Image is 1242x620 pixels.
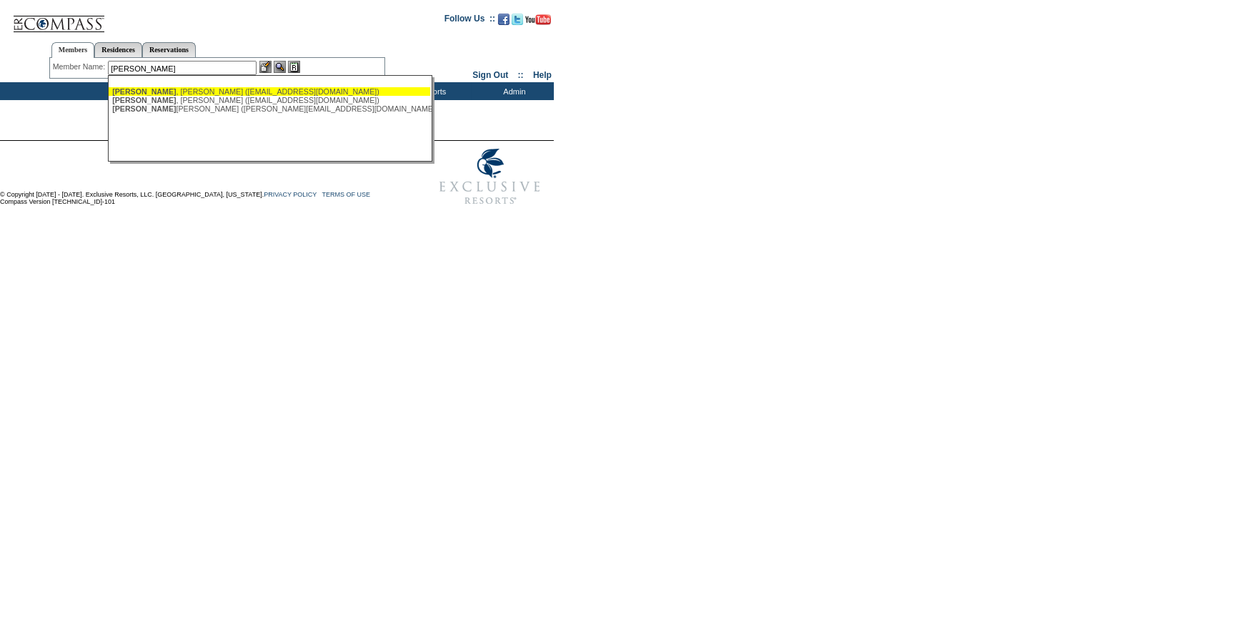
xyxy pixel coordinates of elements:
span: [PERSON_NAME] [112,96,176,104]
a: Follow us on Twitter [512,18,523,26]
span: [PERSON_NAME] [112,87,176,96]
img: Reservations [288,61,300,73]
a: Sign Out [472,70,508,80]
img: b_edit.gif [259,61,272,73]
img: Exclusive Resorts [426,141,554,212]
td: Follow Us :: [444,12,495,29]
img: Become our fan on Facebook [498,14,510,25]
div: Member Name: [53,61,108,73]
a: Members [51,42,95,58]
img: Follow us on Twitter [512,14,523,25]
a: Subscribe to our YouTube Channel [525,18,551,26]
div: [PERSON_NAME] ([PERSON_NAME][EMAIL_ADDRESS][DOMAIN_NAME]) [112,104,427,113]
a: Reservations [142,42,196,57]
img: Subscribe to our YouTube Channel [525,14,551,25]
span: [PERSON_NAME] [112,104,176,113]
span: :: [518,70,524,80]
a: TERMS OF USE [322,191,371,198]
a: Residences [94,42,142,57]
td: Admin [472,82,554,100]
a: Help [533,70,552,80]
img: Compass Home [12,4,105,33]
img: View [274,61,286,73]
a: Become our fan on Facebook [498,18,510,26]
div: , [PERSON_NAME] ([EMAIL_ADDRESS][DOMAIN_NAME]) [112,87,427,96]
a: PRIVACY POLICY [264,191,317,198]
div: , [PERSON_NAME] ([EMAIL_ADDRESS][DOMAIN_NAME]) [112,96,427,104]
